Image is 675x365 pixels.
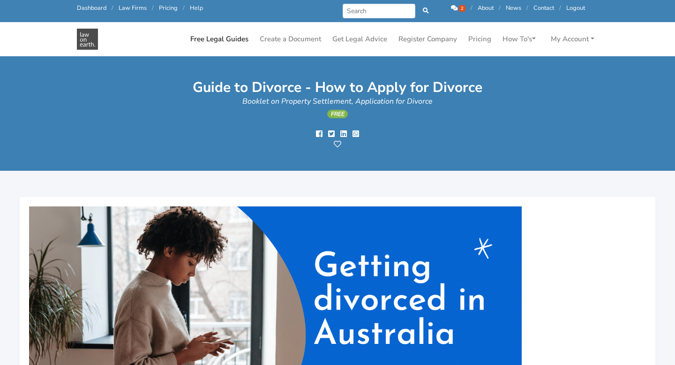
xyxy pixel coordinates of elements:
[499,30,540,48] a: How To's
[77,97,598,148] h2: Booklet on Property Settlement, Application for Divorce
[343,4,415,18] input: Search
[566,4,585,12] a: Logout
[77,4,106,12] a: Dashboard
[478,4,494,12] a: About
[459,5,465,12] span: 2
[499,4,501,12] span: /
[152,4,154,12] span: /
[256,30,325,48] a: Create a Document
[547,30,598,48] a: My Account
[187,30,252,48] a: Free Legal Guides
[465,30,495,48] a: Pricing
[159,4,178,12] a: Pricing
[329,30,391,48] a: Get Legal Advice
[506,4,521,12] a: News
[119,4,147,12] a: Law Firms
[112,4,113,12] span: /
[533,4,554,12] a: Contact
[526,4,528,12] span: /
[77,79,598,97] h1: Guide to Divorce - How to Apply for Divorce
[327,110,347,118] span: FREE for all users
[395,30,461,48] a: Register Company
[471,4,472,12] span: /
[451,4,467,12] a: 2
[77,29,98,50] img: Guide to Divorce - How to Apply for Divorce - Learning Centre - Free Legal Resources, Guides & Do...
[559,4,561,12] span: /
[183,4,185,12] span: /
[190,4,203,12] a: Help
